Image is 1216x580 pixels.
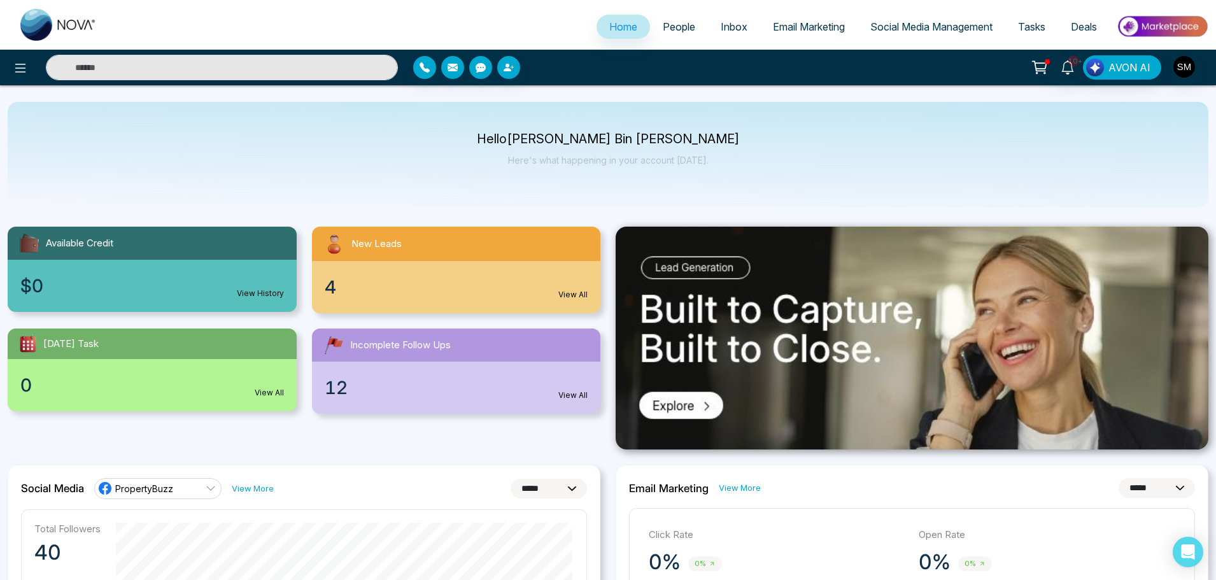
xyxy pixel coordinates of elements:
img: newLeads.svg [322,232,346,256]
h2: Email Marketing [629,482,709,495]
a: Social Media Management [858,15,1005,39]
a: View All [255,387,284,399]
a: 10+ [1052,55,1083,78]
a: Tasks [1005,15,1058,39]
span: Social Media Management [870,20,993,33]
span: New Leads [351,237,402,251]
img: . [616,227,1208,449]
span: PropertyBuzz [115,483,173,495]
a: Deals [1058,15,1110,39]
a: View History [237,288,284,299]
p: Hello [PERSON_NAME] Bin [PERSON_NAME] [477,134,740,145]
p: 0% [649,549,681,575]
span: $0 [20,272,43,299]
img: availableCredit.svg [18,232,41,255]
span: 10+ [1068,55,1079,67]
span: Inbox [721,20,747,33]
span: Home [609,20,637,33]
span: Tasks [1018,20,1045,33]
div: Open Intercom Messenger [1173,537,1203,567]
a: View All [558,390,588,401]
a: View All [558,289,588,301]
span: 0% [958,556,992,571]
span: 4 [325,274,336,301]
img: Lead Flow [1086,59,1104,76]
a: Inbox [708,15,760,39]
a: View More [719,482,761,494]
span: [DATE] Task [43,337,99,351]
p: Open Rate [919,528,1176,542]
img: Nova CRM Logo [20,9,97,41]
span: Email Marketing [773,20,845,33]
span: AVON AI [1108,60,1150,75]
p: Total Followers [34,523,101,535]
span: 0 [20,372,32,399]
span: 0% [688,556,722,571]
button: AVON AI [1083,55,1161,80]
a: View More [232,483,274,495]
a: Email Marketing [760,15,858,39]
span: 12 [325,374,348,401]
a: People [650,15,708,39]
p: Click Rate [649,528,906,542]
p: 40 [34,540,101,565]
a: Incomplete Follow Ups12View All [304,329,609,414]
span: Deals [1071,20,1097,33]
span: People [663,20,695,33]
a: Home [597,15,650,39]
span: Incomplete Follow Ups [350,338,451,353]
p: Here's what happening in your account [DATE]. [477,155,740,166]
a: New Leads4View All [304,227,609,313]
img: todayTask.svg [18,334,38,354]
img: followUps.svg [322,334,345,357]
p: 0% [919,549,951,575]
img: Market-place.gif [1116,12,1208,41]
span: Available Credit [46,236,113,251]
h2: Social Media [21,482,84,495]
img: User Avatar [1173,56,1195,78]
